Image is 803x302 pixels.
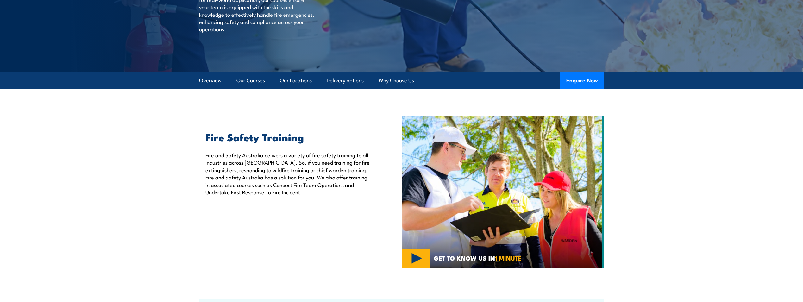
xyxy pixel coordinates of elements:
span: GET TO KNOW US IN [434,255,522,261]
p: Fire and Safety Australia delivers a variety of fire safety training to all industries across [GE... [205,151,373,196]
a: Overview [199,72,222,89]
strong: 1 MINUTE [495,253,522,262]
a: Our Courses [236,72,265,89]
img: Fire Safety Training Courses [402,116,604,268]
a: Our Locations [280,72,312,89]
a: Why Choose Us [379,72,414,89]
button: Enquire Now [560,72,604,89]
h2: Fire Safety Training [205,132,373,141]
a: Delivery options [327,72,364,89]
